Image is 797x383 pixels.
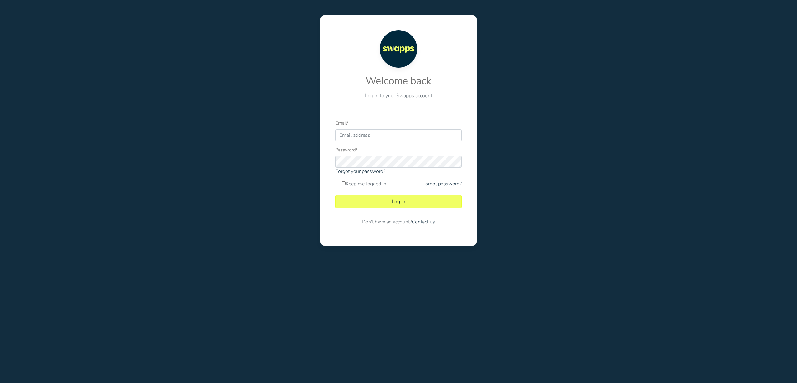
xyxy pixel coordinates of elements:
[422,180,462,188] a: Forgot password?
[342,180,386,188] label: Keep me logged in
[335,195,461,208] button: Log In
[335,168,385,175] a: Forgot your password?
[335,75,461,87] h2: Welcome back
[335,92,461,99] p: Log in to your Swapps account
[335,218,461,226] p: Don't have an account?
[342,181,346,185] input: Keep me logged in
[335,129,461,141] input: Email address
[335,120,349,127] label: Email
[412,218,435,225] a: Contact us
[380,30,417,68] img: Swapps logo
[335,146,358,154] label: Password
